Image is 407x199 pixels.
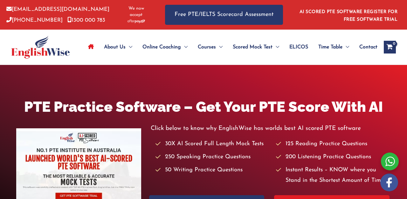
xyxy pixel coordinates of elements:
span: Menu Toggle [216,36,223,58]
img: Afterpay-Logo [128,19,145,23]
span: About Us [104,36,126,58]
span: Menu Toggle [126,36,132,58]
a: Free PTE/IELTS Scorecard Assessment [165,5,283,25]
img: cropped-ew-logo [11,36,70,59]
a: 1300 000 783 [67,18,105,23]
a: About UsMenu Toggle [99,36,137,58]
a: [EMAIL_ADDRESS][DOMAIN_NAME] [6,7,109,12]
span: Contact [359,36,377,58]
span: Scored Mock Test [233,36,272,58]
a: Online CoachingMenu Toggle [137,36,193,58]
li: 30X AI Scored Full Length Mock Tests [155,139,270,149]
a: ELICOS [284,36,313,58]
span: Menu Toggle [342,36,349,58]
a: CoursesMenu Toggle [193,36,228,58]
span: Menu Toggle [272,36,279,58]
span: ELICOS [289,36,308,58]
a: Scored Mock TestMenu Toggle [228,36,284,58]
li: 125 Reading Practice Questions [276,139,391,149]
li: 50 Writing Practice Questions [155,165,270,175]
p: Click below to know why EnglishWise has worlds best AI scored PTE software [151,123,391,134]
span: Time Table [318,36,342,58]
li: 200 Listening Practice Questions [276,152,391,162]
li: Instant Results – KNOW where you Stand in the Shortest Amount of Time [276,165,391,186]
a: Contact [354,36,377,58]
a: [PHONE_NUMBER] [6,18,63,23]
span: Menu Toggle [181,36,188,58]
a: View Shopping Cart, empty [384,41,396,53]
nav: Site Navigation: Main Menu [83,36,377,58]
a: Time TableMenu Toggle [313,36,354,58]
span: Online Coaching [142,36,181,58]
img: white-facebook.png [380,174,398,191]
li: 250 Speaking Practice Questions [155,152,270,162]
span: Courses [198,36,216,58]
a: AI SCORED PTE SOFTWARE REGISTER FOR FREE SOFTWARE TRIAL [300,10,398,22]
h1: PTE Practice Software – Get Your PTE Score With AI [16,97,391,117]
span: We now accept [123,5,149,18]
aside: Header Widget 1 [296,4,401,25]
